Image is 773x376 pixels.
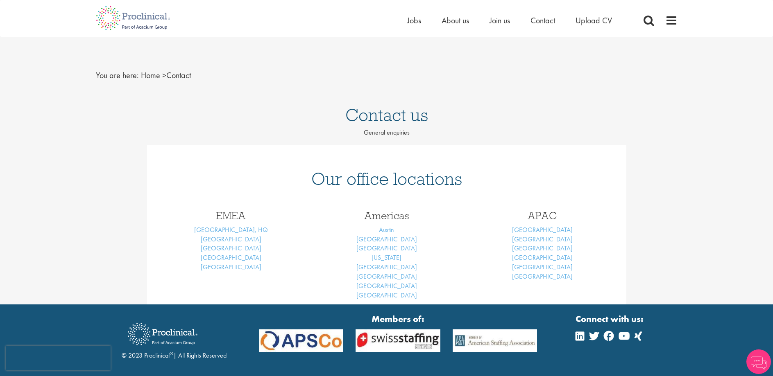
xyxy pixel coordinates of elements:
a: [GEOGRAPHIC_DATA] [512,244,573,252]
h3: EMEA [159,210,303,221]
a: [GEOGRAPHIC_DATA] [512,253,573,262]
img: APSCo [447,329,544,352]
a: [GEOGRAPHIC_DATA], HQ [194,225,268,234]
a: [GEOGRAPHIC_DATA] [512,235,573,243]
a: [GEOGRAPHIC_DATA] [356,263,417,271]
span: Contact [141,70,191,81]
a: Upload CV [576,15,612,26]
div: © 2023 Proclinical | All Rights Reserved [122,317,227,360]
img: Proclinical Recruitment [122,317,204,351]
h3: Americas [315,210,458,221]
a: [GEOGRAPHIC_DATA] [356,291,417,299]
a: [GEOGRAPHIC_DATA] [201,244,261,252]
a: [US_STATE] [372,253,401,262]
a: About us [442,15,469,26]
img: APSCo [253,329,350,352]
img: Chatbot [746,349,771,374]
a: [GEOGRAPHIC_DATA] [201,253,261,262]
a: Austin [379,225,394,234]
strong: Connect with us: [576,313,645,325]
a: [GEOGRAPHIC_DATA] [512,272,573,281]
a: [GEOGRAPHIC_DATA] [356,244,417,252]
a: [GEOGRAPHIC_DATA] [356,235,417,243]
a: Join us [490,15,510,26]
a: [GEOGRAPHIC_DATA] [201,235,261,243]
iframe: reCAPTCHA [6,346,111,370]
h3: APAC [471,210,614,221]
a: [GEOGRAPHIC_DATA] [512,263,573,271]
a: Contact [530,15,555,26]
strong: Members of: [259,313,537,325]
img: APSCo [349,329,447,352]
a: [GEOGRAPHIC_DATA] [201,263,261,271]
span: You are here: [96,70,139,81]
sup: ® [170,350,173,357]
a: [GEOGRAPHIC_DATA] [512,225,573,234]
h1: Our office locations [159,170,614,188]
a: Jobs [407,15,421,26]
a: [GEOGRAPHIC_DATA] [356,272,417,281]
a: breadcrumb link to Home [141,70,160,81]
span: > [162,70,166,81]
a: [GEOGRAPHIC_DATA] [356,281,417,290]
